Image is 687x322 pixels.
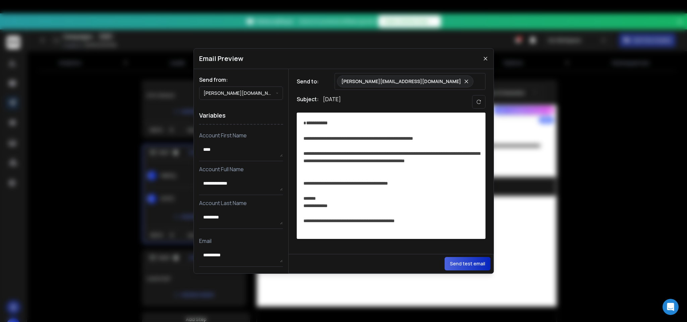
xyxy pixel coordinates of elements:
[199,131,283,139] p: Account First Name
[341,78,461,85] p: [PERSON_NAME][EMAIL_ADDRESS][DOMAIN_NAME]
[323,95,341,109] p: [DATE]
[297,95,319,109] h1: Subject:
[199,237,283,245] p: Email
[199,76,283,84] h1: Send from:
[199,199,283,207] p: Account Last Name
[199,165,283,173] p: Account Full Name
[663,299,679,315] div: Open Intercom Messenger
[199,107,283,125] h1: Variables
[445,257,491,270] button: Send test email
[199,54,243,63] h1: Email Preview
[297,77,324,85] h1: Send to:
[204,90,276,96] p: [PERSON_NAME][DOMAIN_NAME][EMAIL_ADDRESS][PERSON_NAME][DOMAIN_NAME]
